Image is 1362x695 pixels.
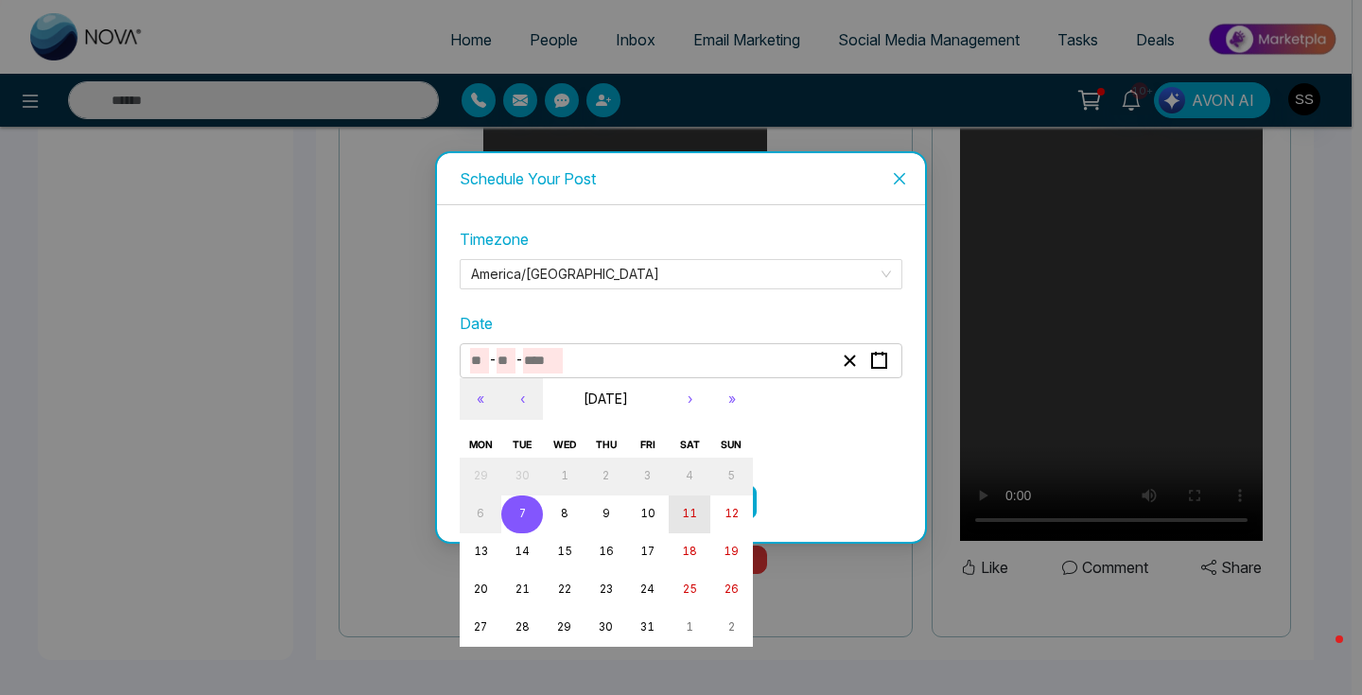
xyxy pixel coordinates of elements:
span: America/Toronto [471,260,891,288]
abbr: October 5, 2025 [727,469,735,482]
button: October 26, 2025 [710,571,752,609]
iframe: Intercom live chat [1298,631,1343,676]
abbr: October 18, 2025 [682,545,697,558]
abbr: Tuesday [513,439,532,451]
abbr: October 1, 2025 [561,469,568,482]
span: [DATE] [584,391,628,407]
abbr: October 13, 2025 [474,545,488,558]
button: « [460,378,501,420]
abbr: October 23, 2025 [600,582,613,596]
abbr: October 26, 2025 [725,582,739,596]
label: Date [460,312,902,336]
button: [DATE] [543,378,670,420]
button: October 1, 2025 [543,458,585,495]
button: October 19, 2025 [710,533,752,571]
abbr: October 24, 2025 [640,582,655,596]
abbr: September 30, 2025 [515,469,530,482]
abbr: Saturday [680,439,700,451]
button: October 24, 2025 [627,571,669,609]
button: October 4, 2025 [669,458,710,495]
button: » [711,378,753,420]
abbr: October 27, 2025 [474,620,487,634]
div: Schedule Your Post [460,168,902,189]
abbr: October 6, 2025 [477,507,484,520]
abbr: October 25, 2025 [683,582,697,596]
button: November 1, 2025 [669,609,710,647]
button: October 11, 2025 [669,495,710,533]
button: October 28, 2025 [501,609,543,647]
button: November 2, 2025 [710,609,752,647]
abbr: October 29, 2025 [557,620,571,634]
button: October 25, 2025 [669,571,710,609]
abbr: October 16, 2025 [599,545,614,558]
abbr: October 3, 2025 [644,469,651,482]
button: October 8, 2025 [543,495,585,533]
button: October 10, 2025 [627,495,669,533]
button: October 2, 2025 [585,458,627,495]
abbr: October 30, 2025 [599,620,613,634]
abbr: Wednesday [553,439,576,451]
label: Timezone [460,228,902,252]
button: October 31, 2025 [627,609,669,647]
abbr: October 10, 2025 [640,507,655,520]
abbr: Friday [640,439,655,451]
abbr: October 8, 2025 [561,507,568,520]
button: October 14, 2025 [501,533,543,571]
button: October 12, 2025 [710,495,752,533]
abbr: October 7, 2025 [519,507,526,520]
button: October 15, 2025 [543,533,585,571]
button: › [670,378,711,420]
abbr: October 15, 2025 [557,545,572,558]
button: October 27, 2025 [460,609,501,647]
abbr: October 22, 2025 [558,582,571,596]
button: October 17, 2025 [627,533,669,571]
abbr: November 2, 2025 [728,620,735,634]
abbr: October 20, 2025 [474,582,488,596]
span: - [489,348,497,371]
abbr: October 12, 2025 [725,507,739,520]
button: October 23, 2025 [585,571,627,609]
abbr: October 4, 2025 [686,469,693,482]
button: October 6, 2025 [460,495,501,533]
button: Close [874,153,925,204]
abbr: Thursday [596,439,617,451]
abbr: October 14, 2025 [515,545,530,558]
span: - [515,348,523,371]
button: October 9, 2025 [585,495,627,533]
abbr: Monday [469,439,493,451]
button: October 22, 2025 [543,571,585,609]
abbr: October 17, 2025 [640,545,655,558]
abbr: October 2, 2025 [602,469,609,482]
abbr: October 28, 2025 [515,620,530,634]
abbr: November 1, 2025 [686,620,693,634]
button: September 29, 2025 [460,458,501,495]
button: October 18, 2025 [669,533,710,571]
button: October 5, 2025 [710,458,752,495]
abbr: October 19, 2025 [724,545,739,558]
abbr: October 9, 2025 [602,507,610,520]
button: October 21, 2025 [501,571,543,609]
abbr: October 11, 2025 [682,507,697,520]
button: October 30, 2025 [585,609,627,647]
button: October 13, 2025 [460,533,501,571]
abbr: Sunday [721,439,742,451]
button: October 3, 2025 [627,458,669,495]
abbr: October 21, 2025 [515,582,530,596]
button: October 20, 2025 [460,571,501,609]
abbr: October 31, 2025 [640,620,655,634]
abbr: September 29, 2025 [474,469,488,482]
button: ‹ [501,378,543,420]
button: October 16, 2025 [585,533,627,571]
span: close [892,171,907,186]
button: October 7, 2025 [501,495,543,533]
button: September 30, 2025 [501,458,543,495]
button: October 29, 2025 [543,609,585,647]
